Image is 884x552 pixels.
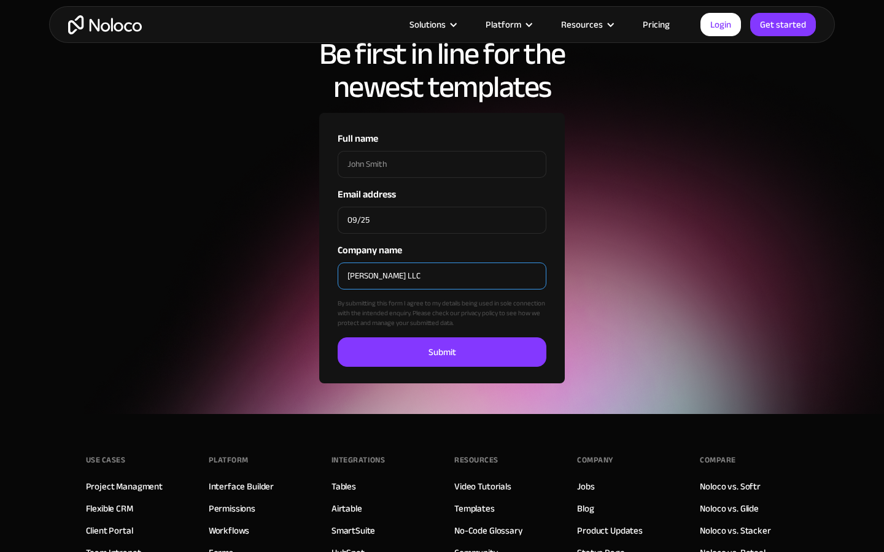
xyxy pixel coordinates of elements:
div: Solutions [394,17,470,33]
div: Compare [700,451,736,469]
a: Permissions [209,500,255,516]
a: Pricing [627,17,685,33]
div: Resources [454,451,498,469]
div: Platform [470,17,546,33]
a: Get started [750,13,816,36]
label: Company name [338,243,546,258]
a: Blog [577,500,594,516]
label: Email address [338,187,546,202]
input: johnsmith@email.com [338,207,546,234]
a: Jobs [577,478,594,494]
div: Platform [486,17,521,33]
label: Full name [338,131,546,146]
a: Noloco vs. Softr [700,478,761,494]
a: Product Updates [577,523,643,539]
a: Interface Builder [209,478,274,494]
div: Company [577,451,613,469]
div: Solutions [409,17,446,33]
form: Company name [338,131,546,367]
a: Workflows [209,523,250,539]
a: Templates [454,500,495,516]
a: SmartSuite [331,523,376,539]
a: Client Portal [86,523,133,539]
input: Acme Company [338,263,546,289]
div: Resources [546,17,627,33]
a: Airtable [331,500,362,516]
div: Platform [209,451,249,469]
div: By submitting this form I agree to my details being used in sole connection with the intended enq... [338,263,546,337]
input: Submit [338,337,546,367]
a: home [68,15,142,34]
div: INTEGRATIONS [331,451,385,469]
a: Video Tutorials [454,478,511,494]
div: Use Cases [86,451,126,469]
a: Flexible CRM [86,500,133,516]
a: No-Code Glossary [454,523,523,539]
a: Noloco vs. Stacker [700,523,770,539]
a: Login [700,13,741,36]
div: Resources [561,17,603,33]
input: John Smith [338,151,546,178]
a: Noloco vs. Glide [700,500,759,516]
a: Tables [331,478,356,494]
a: Project Managment [86,478,163,494]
